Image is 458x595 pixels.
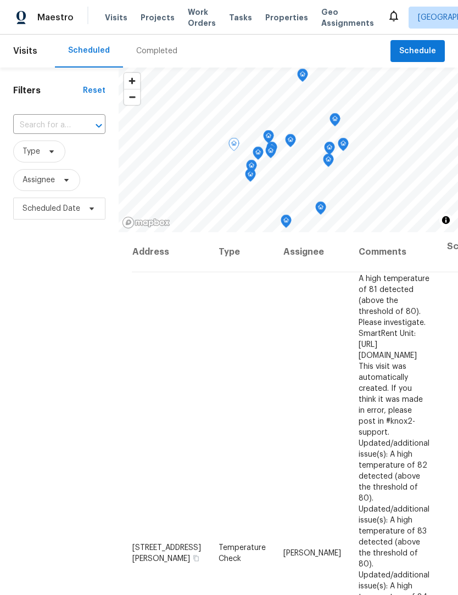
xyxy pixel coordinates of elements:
span: Projects [141,12,175,23]
h1: Filters [13,85,83,96]
button: Zoom in [124,73,140,89]
span: Scheduled Date [23,203,80,214]
span: Maestro [37,12,74,23]
span: Work Orders [188,7,216,29]
div: Map marker [315,201,326,218]
span: Temperature Check [219,543,266,562]
button: Zoom out [124,89,140,105]
a: Mapbox homepage [122,216,170,229]
div: Map marker [329,113,340,130]
th: Assignee [275,232,350,272]
div: Map marker [246,160,257,177]
button: Schedule [390,40,445,63]
span: Visits [105,12,127,23]
th: Address [132,232,210,272]
div: Map marker [245,169,256,186]
button: Toggle attribution [439,214,453,227]
span: Properties [265,12,308,23]
span: Toggle attribution [443,214,449,226]
input: Search for an address... [13,117,75,134]
span: Geo Assignments [321,7,374,29]
div: Map marker [324,142,335,159]
div: Map marker [323,154,334,171]
th: Type [210,232,275,272]
span: Schedule [399,44,436,58]
div: Map marker [265,145,276,162]
span: Type [23,146,40,157]
div: Completed [136,46,177,57]
div: Scheduled [68,45,110,56]
div: Map marker [253,147,264,164]
button: Copy Address [191,553,201,563]
span: Assignee [23,175,55,186]
div: Map marker [338,138,349,155]
span: Tasks [229,14,252,21]
div: Map marker [281,215,292,232]
span: [STREET_ADDRESS][PERSON_NAME] [132,543,201,562]
div: Map marker [228,138,239,155]
div: Map marker [285,134,296,151]
th: Comments [350,232,438,272]
span: [PERSON_NAME] [283,549,341,557]
div: Map marker [297,69,308,86]
button: Open [91,118,107,133]
div: Map marker [263,130,274,147]
span: Visits [13,39,37,63]
div: Reset [83,85,105,96]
